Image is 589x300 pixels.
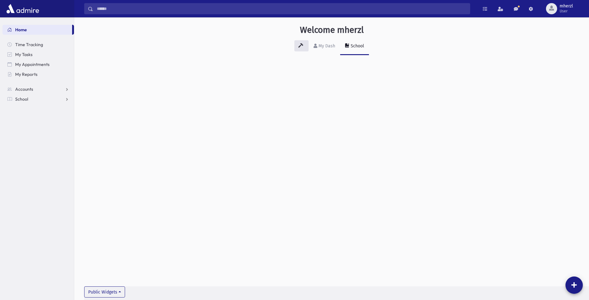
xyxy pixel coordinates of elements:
[2,40,74,50] a: Time Tracking
[2,94,74,104] a: School
[15,27,27,33] span: Home
[15,52,32,57] span: My Tasks
[309,38,340,55] a: My Dash
[15,42,43,47] span: Time Tracking
[2,59,74,69] a: My Appointments
[15,62,50,67] span: My Appointments
[15,86,33,92] span: Accounts
[2,69,74,79] a: My Reports
[5,2,41,15] img: AdmirePro
[340,38,369,55] a: School
[560,9,573,14] span: User
[84,286,125,298] button: Public Widgets
[15,72,37,77] span: My Reports
[300,25,364,35] h3: Welcome mherzl
[2,84,74,94] a: Accounts
[349,43,364,49] div: School
[15,96,28,102] span: School
[317,43,335,49] div: My Dash
[2,50,74,59] a: My Tasks
[93,3,470,14] input: Search
[2,25,72,35] a: Home
[560,4,573,9] span: mherzl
